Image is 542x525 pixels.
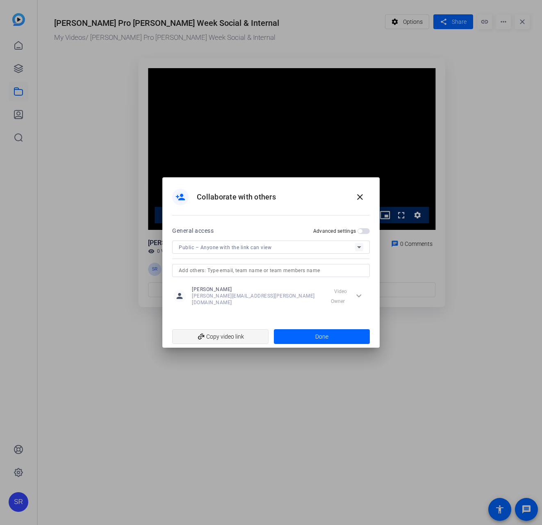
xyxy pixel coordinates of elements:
mat-icon: add_link [194,330,208,344]
h1: Collaborate with others [197,192,276,202]
span: Public – Anyone with the link can view [179,245,271,250]
h2: General access [172,226,214,236]
button: Done [274,329,370,344]
mat-icon: person [173,290,186,302]
h2: Advanced settings [313,228,356,234]
span: [PERSON_NAME][EMAIL_ADDRESS][PERSON_NAME][DOMAIN_NAME] [192,293,324,306]
input: Add others: Type email, team name or team members name [179,266,363,275]
button: Copy video link [172,329,269,344]
span: Done [315,332,328,341]
mat-icon: close [355,192,365,202]
span: Copy video link [179,329,262,344]
span: [PERSON_NAME] [192,286,324,293]
mat-icon: person_add [175,192,185,202]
